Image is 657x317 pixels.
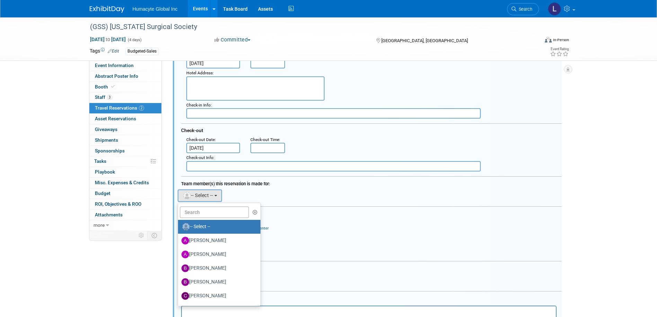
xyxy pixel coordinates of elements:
[181,264,189,272] img: B.jpg
[181,304,254,315] label: [PERSON_NAME]
[95,190,110,196] span: Budget
[516,7,532,12] span: Search
[186,137,215,142] span: Check-out Date
[95,127,117,132] span: Giveaways
[89,71,161,82] a: Abstract Poster Info
[127,38,142,42] span: (4 days)
[90,47,119,55] td: Tags
[181,178,562,188] div: Team member(s) this reservation is made for:
[90,6,124,13] img: ExhibitDay
[550,47,569,51] div: Event Rating
[4,3,371,9] body: Rich Text Area. Press ALT-0 for help.
[180,206,249,218] input: Search
[181,235,254,246] label: [PERSON_NAME]
[89,199,161,209] a: ROI, Objectives & ROO
[181,278,189,286] img: B.jpg
[89,220,161,231] a: more
[181,296,557,306] div: Reservation Notes/Details:
[186,71,214,75] small: :
[89,124,161,135] a: Giveaways
[95,84,116,90] span: Booth
[95,63,134,68] span: Event Information
[545,37,552,43] img: Format-Inperson.png
[95,201,141,207] span: ROI, Objectives & ROO
[95,73,138,79] span: Abstract Poster Info
[181,263,254,274] label: [PERSON_NAME]
[186,155,214,160] small: :
[135,231,148,240] td: Personalize Event Tab Strip
[89,92,161,103] a: Staff3
[181,221,254,232] label: -- Select --
[381,38,468,43] span: [GEOGRAPHIC_DATA], [GEOGRAPHIC_DATA]
[553,37,569,43] div: In-Person
[548,2,561,16] img: Linda Hamilton
[182,223,190,231] img: Unassigned-User-Icon.png
[95,116,136,121] span: Asset Reservations
[89,103,161,113] a: Travel Reservations2
[186,155,213,160] span: Check-out Info
[181,277,254,288] label: [PERSON_NAME]
[111,85,115,88] i: Booth reservation complete
[133,6,178,12] span: Humacyte Global Inc
[89,146,161,156] a: Sponsorships
[181,128,203,133] span: Check-out
[95,148,125,153] span: Sponsorships
[95,105,144,111] span: Travel Reservations
[89,156,161,167] a: Tasks
[95,137,118,143] span: Shipments
[250,137,280,142] small: :
[94,222,105,228] span: more
[95,212,123,217] span: Attachments
[108,49,119,54] a: Edit
[95,180,149,185] span: Misc. Expenses & Credits
[186,103,212,108] small: :
[147,231,161,240] td: Toggle Event Tabs
[186,103,211,108] span: Check-in Info
[212,36,253,44] button: Committed
[181,292,189,300] img: C.jpg
[94,158,106,164] span: Tasks
[181,237,189,244] img: A.jpg
[105,37,111,42] span: to
[183,193,213,198] span: -- Select --
[125,48,159,55] div: Budgeted-Sales
[181,210,562,216] div: Cost:
[178,189,222,202] button: -- Select --
[89,60,161,71] a: Event Information
[181,290,254,301] label: [PERSON_NAME]
[89,82,161,92] a: Booth
[250,137,279,142] span: Check-out Time
[186,71,213,75] span: Hotel Address
[498,36,569,46] div: Event Format
[139,105,144,111] span: 2
[89,167,161,177] a: Playbook
[181,251,189,258] img: A.jpg
[89,178,161,188] a: Misc. Expenses & Credits
[107,95,112,100] span: 3
[89,210,161,220] a: Attachments
[181,249,254,260] label: [PERSON_NAME]
[89,188,161,199] a: Budget
[186,137,216,142] small: :
[507,3,539,15] a: Search
[95,94,112,100] span: Staff
[88,21,529,33] div: (GSS) [US_STATE] Surgical Society
[95,169,115,175] span: Playbook
[90,36,126,43] span: [DATE] [DATE]
[89,135,161,146] a: Shipments
[89,114,161,124] a: Asset Reservations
